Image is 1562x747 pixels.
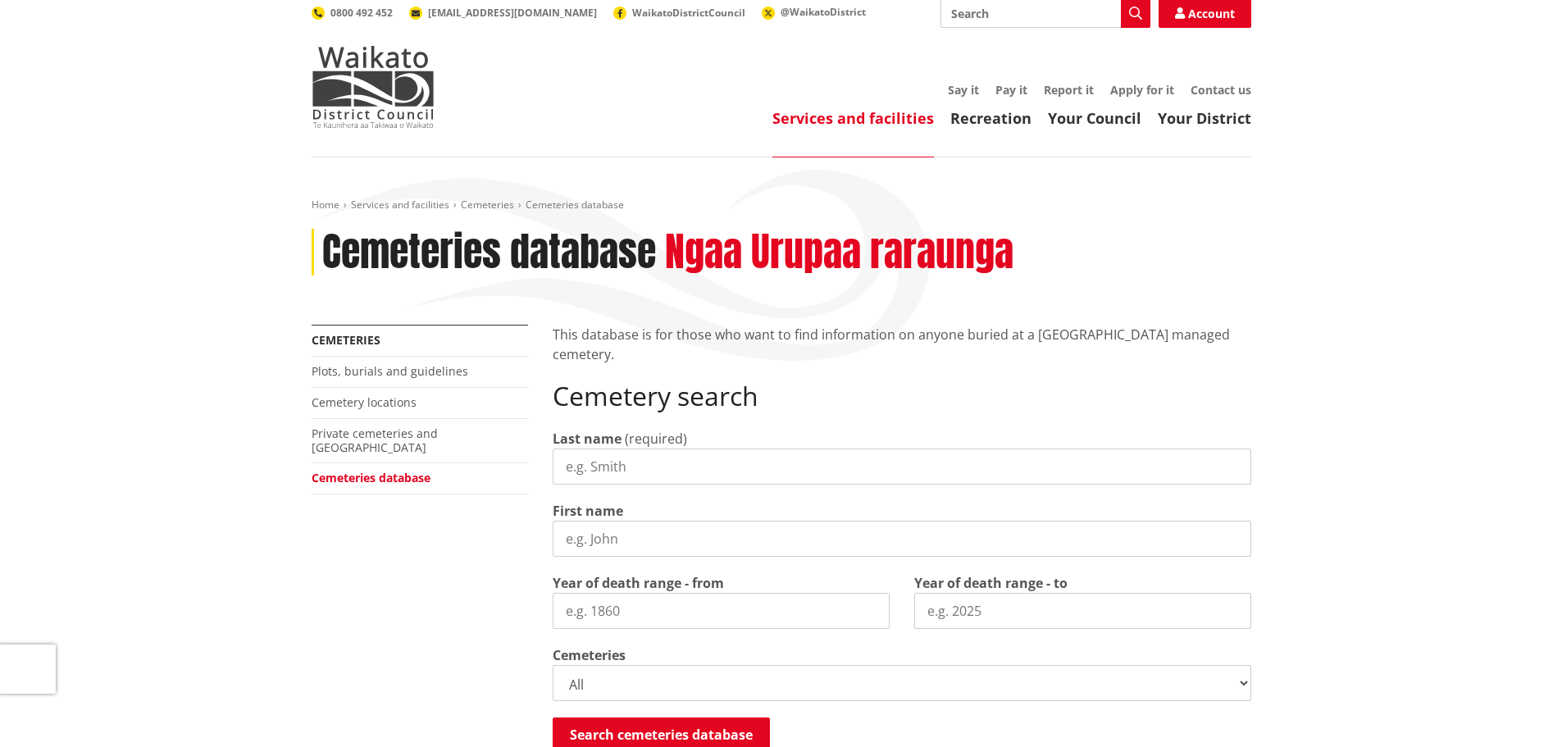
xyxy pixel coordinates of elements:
[665,229,1013,276] h2: Ngaa Urupaa raraunga
[1048,108,1141,128] a: Your Council
[312,426,438,455] a: Private cemeteries and [GEOGRAPHIC_DATA]
[428,6,597,20] span: [EMAIL_ADDRESS][DOMAIN_NAME]
[1158,108,1251,128] a: Your District
[351,198,449,212] a: Services and facilities
[409,6,597,20] a: [EMAIL_ADDRESS][DOMAIN_NAME]
[312,363,468,379] a: Plots, burials and guidelines
[914,573,1068,593] label: Year of death range - to
[461,198,514,212] a: Cemeteries
[312,198,339,212] a: Home
[553,593,890,629] input: e.g. 1860
[995,82,1027,98] a: Pay it
[553,380,1251,412] h2: Cemetery search
[1110,82,1174,98] a: Apply for it
[613,6,745,20] a: WaikatoDistrictCouncil
[330,6,393,20] span: 0800 492 452
[914,593,1251,629] input: e.g. 2025
[312,198,1251,212] nav: breadcrumb
[312,6,393,20] a: 0800 492 452
[322,229,656,276] h1: Cemeteries database
[553,521,1251,557] input: e.g. John
[553,501,623,521] label: First name
[312,46,435,128] img: Waikato District Council - Te Kaunihera aa Takiwaa o Waikato
[1487,678,1546,737] iframe: Messenger Launcher
[526,198,624,212] span: Cemeteries database
[312,470,430,485] a: Cemeteries database
[1191,82,1251,98] a: Contact us
[312,332,380,348] a: Cemeteries
[632,6,745,20] span: WaikatoDistrictCouncil
[950,108,1031,128] a: Recreation
[553,573,724,593] label: Year of death range - from
[312,394,417,410] a: Cemetery locations
[625,430,687,448] span: (required)
[781,5,866,19] span: @WaikatoDistrict
[553,325,1251,364] p: This database is for those who want to find information on anyone buried at a [GEOGRAPHIC_DATA] m...
[762,5,866,19] a: @WaikatoDistrict
[1044,82,1094,98] a: Report it
[553,449,1251,485] input: e.g. Smith
[948,82,979,98] a: Say it
[553,645,626,665] label: Cemeteries
[772,108,934,128] a: Services and facilities
[553,429,622,449] label: Last name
